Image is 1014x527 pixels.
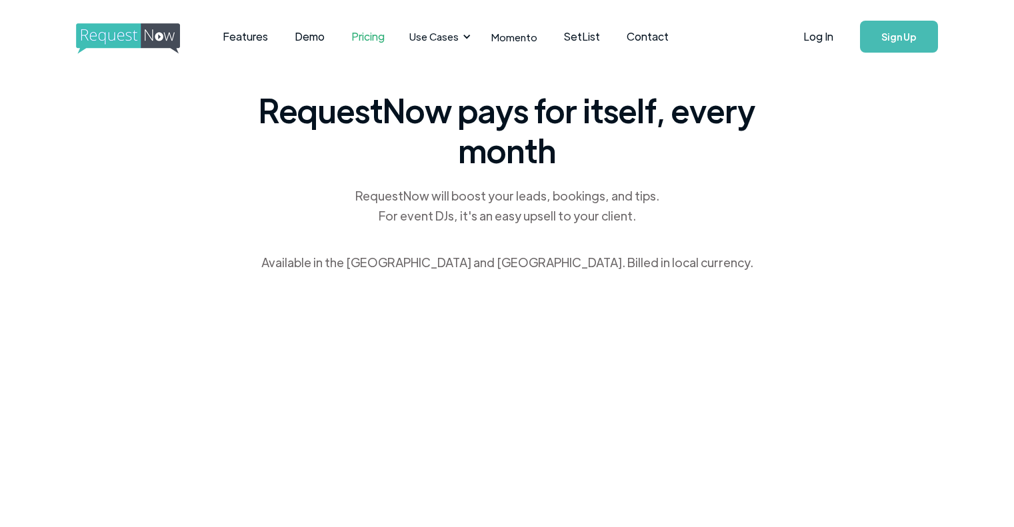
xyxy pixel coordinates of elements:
img: requestnow logo [76,23,205,54]
a: Log In [790,13,847,60]
a: Features [209,16,281,57]
a: home [76,23,176,50]
div: Use Cases [409,29,459,44]
a: Sign Up [860,21,938,53]
a: Contact [613,16,682,57]
div: RequestNow will boost your leads, bookings, and tips. For event DJs, it's an easy upsell to your ... [354,186,661,226]
a: Pricing [338,16,398,57]
a: Demo [281,16,338,57]
a: SetList [551,16,613,57]
span: RequestNow pays for itself, every month [254,90,761,170]
div: Available in the [GEOGRAPHIC_DATA] and [GEOGRAPHIC_DATA]. Billed in local currency. [261,253,753,272]
div: Use Cases [401,16,475,57]
a: Momento [478,17,551,57]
